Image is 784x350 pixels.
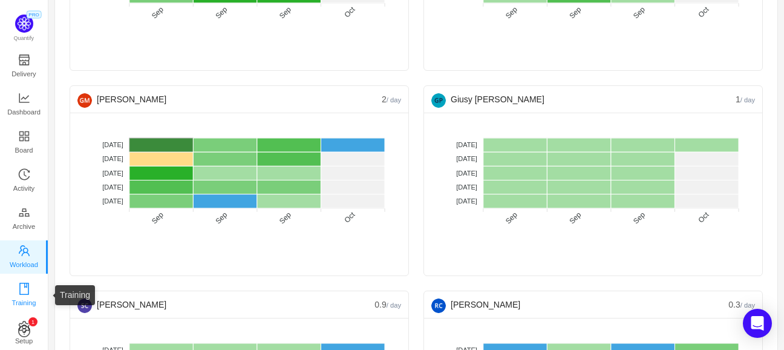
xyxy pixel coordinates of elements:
[382,94,401,104] span: 2
[736,94,755,104] span: 1
[18,92,30,104] i: icon: line-chart
[18,130,30,142] i: icon: appstore
[214,210,229,225] tspan: Sep
[102,155,123,162] tspan: [DATE]
[18,54,30,79] a: Delivery
[31,317,34,326] p: 1
[374,300,401,309] span: 0.9
[342,5,357,19] tspan: Oct
[18,283,30,308] a: Training
[18,168,30,180] i: icon: history
[342,210,357,225] tspan: Oct
[431,86,736,113] div: Giusy [PERSON_NAME]
[740,302,755,309] small: / day
[18,206,30,219] i: icon: gold
[456,155,477,162] tspan: [DATE]
[18,325,30,337] a: icon: question-circle
[18,283,30,295] i: icon: book
[18,207,30,231] a: Archive
[567,210,583,225] tspan: Sep
[504,5,519,20] tspan: Sep
[150,5,165,20] tspan: Sep
[77,291,374,318] div: [PERSON_NAME]
[10,253,38,277] span: Workload
[18,245,30,257] i: icon: team
[18,322,30,346] a: icon: settingSetup
[740,96,755,104] small: / day
[567,5,583,20] tspan: Sep
[456,183,477,191] tspan: [DATE]
[18,169,30,193] a: Activity
[13,176,34,200] span: Activity
[278,210,293,225] tspan: Sep
[456,170,477,177] tspan: [DATE]
[77,86,382,113] div: [PERSON_NAME]
[504,210,519,225] tspan: Sep
[18,54,30,66] i: icon: shop
[456,197,477,205] tspan: [DATE]
[431,291,728,318] div: [PERSON_NAME]
[102,197,123,205] tspan: [DATE]
[214,5,229,20] tspan: Sep
[102,183,123,191] tspan: [DATE]
[11,291,36,315] span: Training
[278,5,293,20] tspan: Sep
[13,214,35,239] span: Archive
[632,5,647,20] tspan: Sep
[18,245,30,269] a: Workload
[456,141,477,148] tspan: [DATE]
[696,5,711,19] tspan: Oct
[431,93,446,108] img: 2c00129cc9b6f2e014ae0ec937c53521
[743,309,772,338] div: Open Intercom Messenger
[387,302,401,309] small: / day
[102,141,123,148] tspan: [DATE]
[28,317,38,326] sup: 1
[696,210,711,225] tspan: Oct
[387,96,401,104] small: / day
[11,62,36,86] span: Delivery
[15,15,33,33] img: Quantify
[77,93,92,108] img: 883e0cb50ea32a637f6305e99afc39ce
[14,35,34,41] span: Quantify
[102,170,123,177] tspan: [DATE]
[18,93,30,117] a: Dashboard
[15,138,33,162] span: Board
[150,210,165,225] tspan: Sep
[728,300,755,309] span: 0.3
[431,299,446,313] img: 6fda680fc1d3d98abc07a380190bd2ac
[77,299,92,313] img: dcb441d0f3088e21bcdf849116c0cf4c
[18,131,30,155] a: Board
[26,11,41,19] span: PRO
[7,100,41,124] span: Dashboard
[632,210,647,225] tspan: Sep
